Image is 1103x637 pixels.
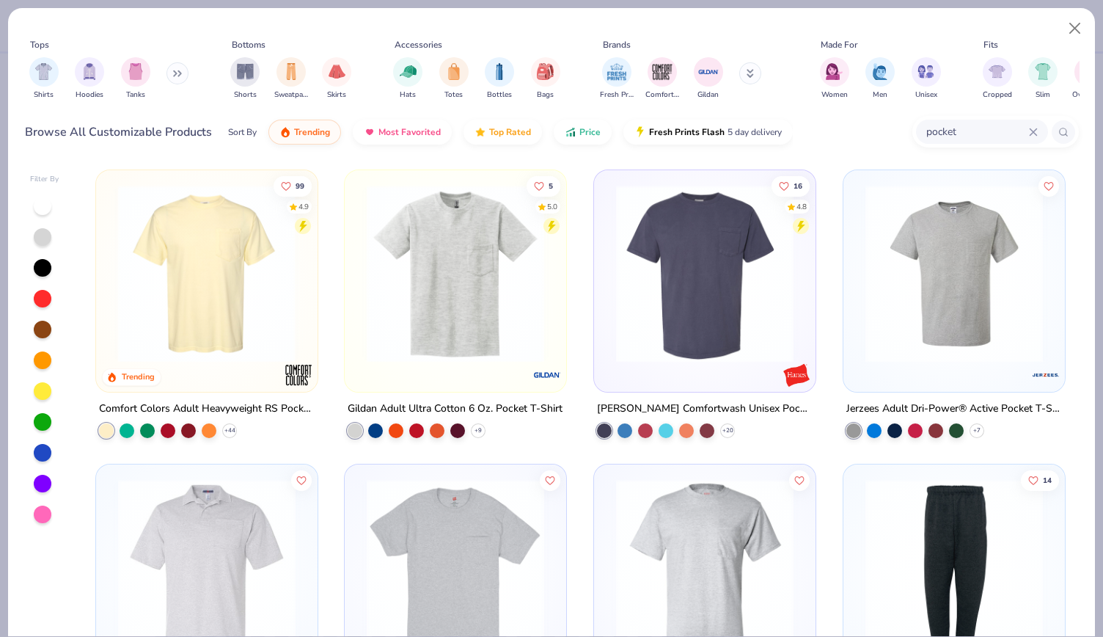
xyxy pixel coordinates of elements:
span: Totes [444,90,463,101]
div: Filter By [30,174,59,185]
span: Slim [1036,90,1050,101]
button: Trending [268,120,341,145]
div: filter for Hoodies [75,57,104,101]
span: Trending [294,126,330,138]
span: Most Favorited [378,126,441,138]
input: Try "T-Shirt" [925,123,1029,140]
img: most_fav.gif [364,126,375,138]
button: Like [1038,175,1059,196]
div: 4.8 [796,201,807,212]
button: filter button [230,57,260,101]
img: Hats Image [400,63,417,80]
img: 7fe0ff40-50c5-4b13-a68a-6735e4fa6c6a [858,185,1050,363]
img: Totes Image [446,63,462,80]
img: Jerzees logo [1031,360,1060,390]
img: 284e3bdb-833f-4f21-a3b0-720291adcbd9 [111,185,303,363]
span: + 44 [224,426,235,435]
img: TopRated.gif [474,126,486,138]
button: filter button [29,57,59,101]
button: Like [772,175,810,196]
button: filter button [322,57,351,101]
span: + 7 [973,426,981,435]
span: Gildan [697,90,719,101]
button: Like [291,470,312,490]
div: filter for Women [820,57,849,101]
img: Bags Image [537,63,553,80]
div: 4.9 [298,201,309,212]
img: Slim Image [1035,63,1051,80]
span: 99 [296,182,304,189]
img: Comfort Colors Image [651,61,673,83]
button: Top Rated [463,120,542,145]
button: Like [540,470,561,490]
div: filter for Cropped [983,57,1012,101]
span: Fresh Prints [600,90,634,101]
img: Sweatpants Image [283,63,299,80]
div: filter for Totes [439,57,469,101]
span: Skirts [327,90,346,101]
button: filter button [983,57,1012,101]
span: Price [579,126,601,138]
div: Sort By [228,125,257,139]
button: Like [789,470,810,490]
div: filter for Bottles [485,57,514,101]
button: filter button [600,57,634,101]
img: Men Image [872,63,888,80]
button: filter button [694,57,723,101]
div: filter for Slim [1028,57,1058,101]
div: Bottoms [232,38,265,51]
button: Fresh Prints Flash5 day delivery [623,120,793,145]
img: Shirts Image [35,63,52,80]
div: filter for Bags [531,57,560,101]
img: Gildan Image [697,61,719,83]
button: filter button [393,57,422,101]
span: 5 day delivery [728,124,782,141]
div: Gildan Adult Ultra Cotton 6 Oz. Pocket T-Shirt [348,400,563,418]
button: Like [527,175,561,196]
div: filter for Unisex [912,57,941,101]
div: filter for Shirts [29,57,59,101]
button: filter button [820,57,849,101]
div: filter for Comfort Colors [645,57,679,101]
button: Like [1021,470,1059,490]
span: Sweatpants [274,90,308,101]
span: Tanks [126,90,145,101]
img: 77eabb68-d7c7-41c9-adcb-b25d48f707fa [359,185,551,363]
img: Hoodies Image [81,63,98,80]
button: filter button [531,57,560,101]
div: Browse All Customizable Products [25,123,212,141]
img: Unisex Image [917,63,934,80]
button: Price [554,120,612,145]
div: Brands [603,38,631,51]
button: filter button [274,57,308,101]
span: Men [873,90,887,101]
div: filter for Shorts [230,57,260,101]
div: Fits [983,38,998,51]
span: Cropped [983,90,1012,101]
span: Comfort Colors [645,90,679,101]
div: Comfort Colors Adult Heavyweight RS Pocket T-Shirt [99,400,315,418]
button: filter button [75,57,104,101]
button: filter button [645,57,679,101]
img: Cropped Image [989,63,1005,80]
img: Women Image [826,63,843,80]
button: filter button [485,57,514,101]
div: Tops [30,38,49,51]
div: filter for Skirts [322,57,351,101]
img: Gildan logo [532,360,562,390]
div: filter for Hats [393,57,422,101]
button: filter button [865,57,895,101]
img: Comfort Colors logo [283,360,312,390]
span: + 9 [474,426,482,435]
span: Hats [400,90,416,101]
span: Unisex [915,90,937,101]
img: Fresh Prints Image [606,61,628,83]
img: Skirts Image [329,63,345,80]
div: [PERSON_NAME] Comfortwash Unisex Pocket T-Shirt [597,400,813,418]
span: Shirts [34,90,54,101]
img: trending.gif [279,126,291,138]
span: 14 [1043,476,1052,484]
img: Tanks Image [128,63,144,80]
button: filter button [439,57,469,101]
div: filter for Fresh Prints [600,57,634,101]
